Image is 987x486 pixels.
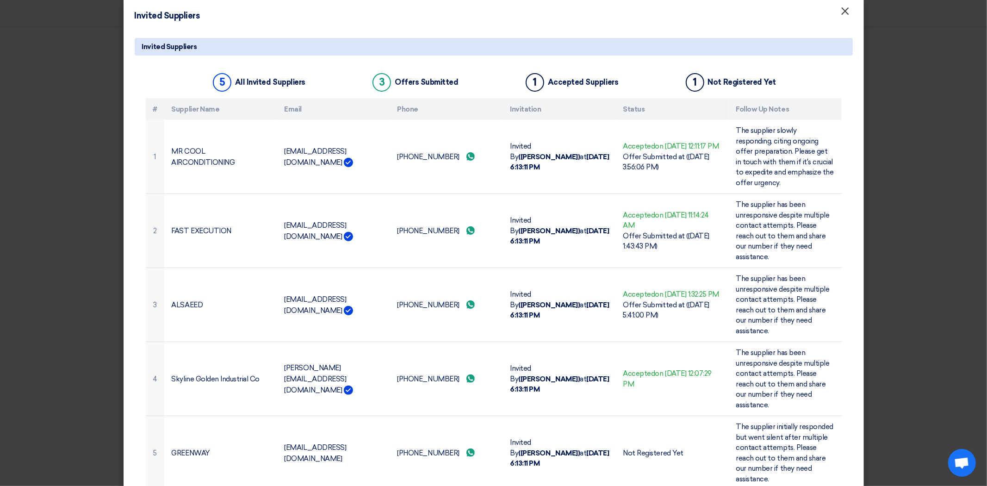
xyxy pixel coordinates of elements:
[623,369,712,388] font: on [DATE] 12:07:29 PM
[395,78,458,87] font: Offers Submitted
[344,306,353,315] img: Verified Account
[623,449,683,457] font: Not Registered Yet
[623,142,655,150] font: Accepted
[736,274,830,335] font: The supplier has been unresponsive despite multiple contact attempts. Please reach out to them an...
[135,11,200,21] font: Invited Suppliers
[397,375,459,383] font: [PHONE_NUMBER]
[172,375,260,383] font: Skyline Golden Industrial Co
[219,76,225,88] font: 5
[623,290,655,299] font: Accepted
[510,216,532,235] font: Invited By
[285,105,302,113] font: Email
[736,126,834,187] font: The supplier slowly responding, citing ongoing offer preparation. Please get in touch with them i...
[623,369,655,378] font: Accepted
[833,2,857,21] button: Close
[153,105,158,113] font: #
[519,449,580,457] font: ([PERSON_NAME])
[580,449,586,457] font: at
[154,153,156,161] font: 1
[285,221,347,241] font: [EMAIL_ADDRESS][DOMAIN_NAME]
[655,290,719,299] font: on [DATE] 1:32:25 PM
[172,449,210,457] font: GREENWAY
[510,105,541,113] font: Invitation
[623,153,710,172] font: Offer Submitted at ([DATE] 3:56:06 PM)
[519,227,580,235] font: ([PERSON_NAME])
[580,153,586,161] font: at
[736,349,830,409] font: The supplier has been unresponsive despite multiple contact attempts. Please reach out to them an...
[510,290,532,309] font: Invited By
[153,227,157,235] font: 2
[948,449,976,477] a: Open chat
[397,153,459,161] font: [PHONE_NUMBER]
[510,364,532,383] font: Invited By
[580,375,586,383] font: at
[708,78,776,87] font: Not Registered Yet
[623,232,710,251] font: Offer Submitted at ([DATE] 1:43:43 PM)
[285,147,347,167] font: [EMAIL_ADDRESS][DOMAIN_NAME]
[285,364,347,394] font: [PERSON_NAME][EMAIL_ADDRESS][DOMAIN_NAME]
[510,438,532,457] font: Invited By
[623,301,710,320] font: Offer Submitted at ([DATE] 5:41:00 PM)
[580,301,586,309] font: at
[379,76,385,88] font: 3
[693,76,697,88] font: 1
[510,227,609,246] font: [DATE] 6:13:11 PM
[142,43,197,51] font: Invited Suppliers
[397,105,419,113] font: Phone
[397,449,459,457] font: [PHONE_NUMBER]
[285,443,347,463] font: [EMAIL_ADDRESS][DOMAIN_NAME]
[519,301,580,309] font: ([PERSON_NAME])
[344,386,353,395] img: Verified Account
[510,301,609,320] font: [DATE] 6:13:11 PM
[172,227,231,235] font: FAST EXECUTION
[344,158,353,167] img: Verified Account
[344,232,353,241] img: Verified Account
[841,4,850,23] font: ×
[153,375,158,383] font: 4
[580,227,586,235] font: at
[172,147,235,167] font: MR COOL AIRCONDITIONING
[519,153,580,161] font: ([PERSON_NAME])
[736,200,830,261] font: The supplier has been unresponsive despite multiple contact attempts. Please reach out to them an...
[623,211,655,219] font: Accepted
[235,78,305,87] font: All Invited Suppliers
[397,301,459,309] font: [PHONE_NUMBER]
[548,78,618,87] font: Accepted Suppliers
[736,423,834,483] font: The supplier initially responded but went silent after multiple contact attempts. Please reach ou...
[510,375,609,394] font: [DATE] 6:13:11 PM
[655,142,719,150] font: on [DATE] 12:11:17 PM
[153,301,157,309] font: 3
[172,301,203,309] font: ALSAEED
[623,211,709,230] font: on [DATE] 11:14:24 AM
[153,449,157,457] font: 5
[519,375,580,383] font: ([PERSON_NAME])
[623,105,645,113] font: Status
[736,105,789,113] font: Follow Up Notes
[510,449,609,468] font: [DATE] 6:13:11 PM
[397,227,459,235] font: [PHONE_NUMBER]
[172,105,220,113] font: Supplier Name
[510,142,532,161] font: Invited By
[510,153,609,172] font: [DATE] 6:13:11 PM
[533,76,537,88] font: 1
[285,295,347,315] font: [EMAIL_ADDRESS][DOMAIN_NAME]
